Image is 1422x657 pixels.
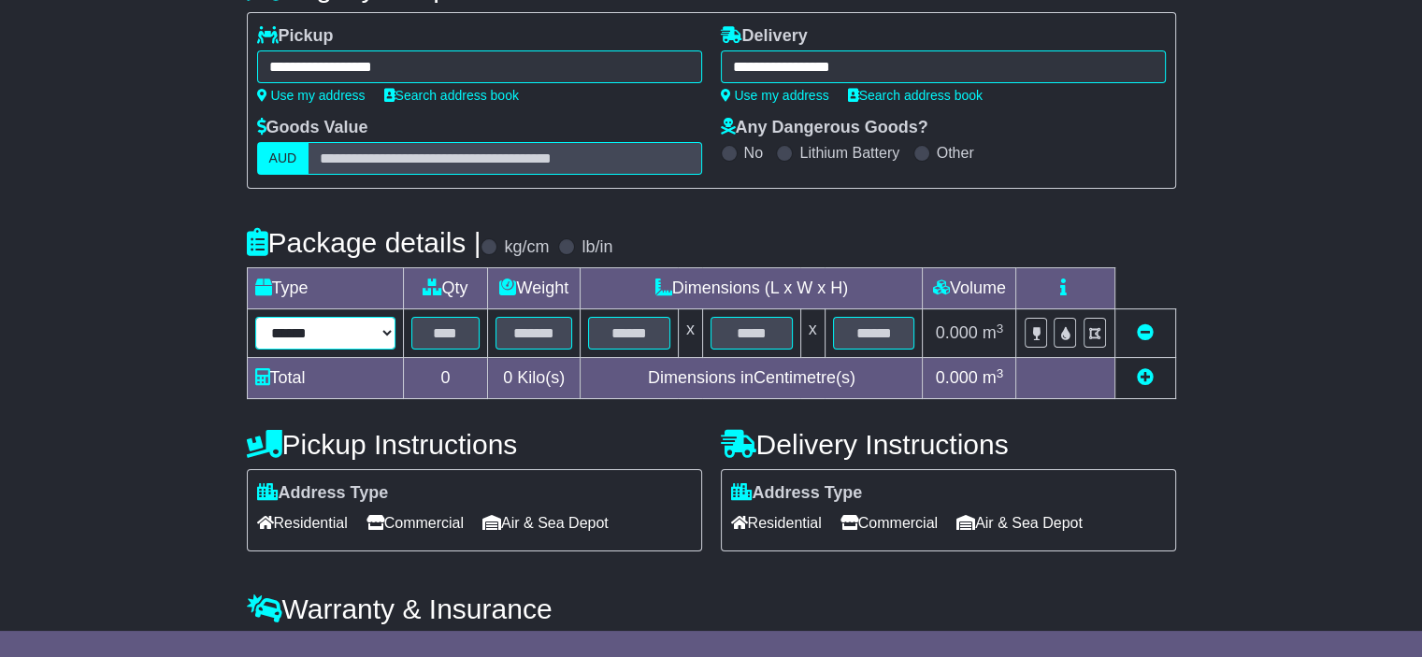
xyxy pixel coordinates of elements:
[983,323,1004,342] span: m
[384,88,519,103] a: Search address book
[247,593,1176,624] h4: Warranty & Insurance
[582,237,612,258] label: lb/in
[799,144,899,162] label: Lithium Battery
[257,118,368,138] label: Goods Value
[721,118,928,138] label: Any Dangerous Goods?
[721,26,808,47] label: Delivery
[247,268,403,309] td: Type
[482,508,609,537] span: Air & Sea Depot
[257,508,348,537] span: Residential
[956,508,1083,537] span: Air & Sea Depot
[721,88,829,103] a: Use my address
[257,88,366,103] a: Use my address
[997,321,1004,336] sup: 3
[403,358,488,399] td: 0
[983,368,1004,387] span: m
[257,26,334,47] label: Pickup
[488,358,581,399] td: Kilo(s)
[840,508,938,537] span: Commercial
[257,483,389,504] label: Address Type
[247,227,481,258] h4: Package details |
[936,368,978,387] span: 0.000
[247,358,403,399] td: Total
[503,368,512,387] span: 0
[731,483,863,504] label: Address Type
[403,268,488,309] td: Qty
[581,268,923,309] td: Dimensions (L x W x H)
[848,88,983,103] a: Search address book
[1137,323,1154,342] a: Remove this item
[581,358,923,399] td: Dimensions in Centimetre(s)
[257,142,309,175] label: AUD
[923,268,1016,309] td: Volume
[678,309,702,358] td: x
[721,429,1176,460] h4: Delivery Instructions
[937,144,974,162] label: Other
[936,323,978,342] span: 0.000
[504,237,549,258] label: kg/cm
[366,508,464,537] span: Commercial
[247,429,702,460] h4: Pickup Instructions
[1137,368,1154,387] a: Add new item
[800,309,825,358] td: x
[997,366,1004,380] sup: 3
[731,508,822,537] span: Residential
[744,144,763,162] label: No
[488,268,581,309] td: Weight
